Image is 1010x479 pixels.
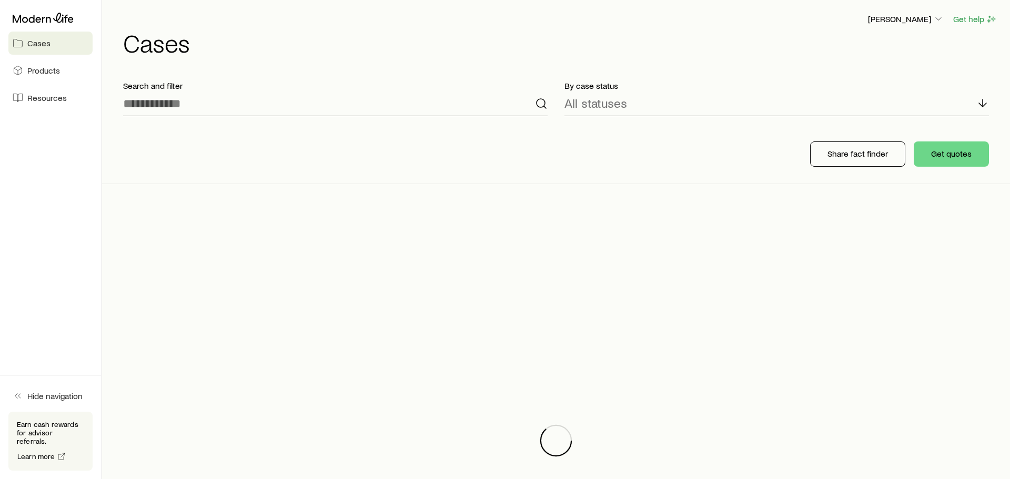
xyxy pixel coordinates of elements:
p: All statuses [564,96,627,110]
p: Share fact finder [827,148,888,159]
a: Cases [8,32,93,55]
button: Get quotes [914,141,989,167]
p: [PERSON_NAME] [868,14,944,24]
h1: Cases [123,30,997,55]
p: Earn cash rewards for advisor referrals. [17,420,84,445]
a: Resources [8,86,93,109]
div: Earn cash rewards for advisor referrals.Learn more [8,412,93,471]
button: Share fact finder [810,141,905,167]
span: Learn more [17,453,55,460]
button: Get help [953,13,997,25]
p: Search and filter [123,80,548,91]
span: Products [27,65,60,76]
button: [PERSON_NAME] [867,13,944,26]
span: Hide navigation [27,391,83,401]
button: Hide navigation [8,384,93,407]
span: Resources [27,93,67,103]
a: Products [8,59,93,82]
p: By case status [564,80,989,91]
span: Cases [27,38,50,48]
